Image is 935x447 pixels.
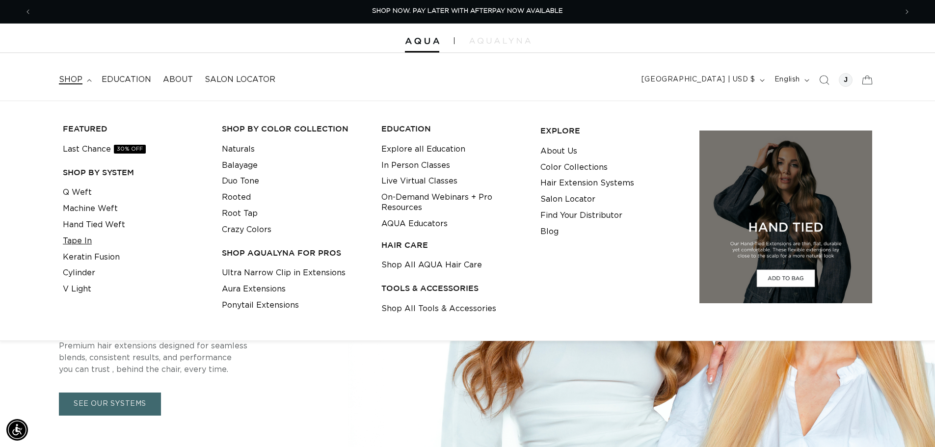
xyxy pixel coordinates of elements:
[540,143,577,159] a: About Us
[381,301,496,317] a: Shop All Tools & Accessories
[222,173,259,189] a: Duo Tone
[222,124,366,134] h3: Shop by Color Collection
[63,281,91,297] a: V Light
[222,158,258,174] a: Balayage
[96,69,157,91] a: Education
[222,222,271,238] a: Crazy Colors
[59,352,353,364] p: blends, consistent results, and performance
[775,75,800,85] span: English
[199,69,281,91] a: Salon Locator
[59,364,353,376] p: you can trust , behind the chair, every time.
[157,69,199,91] a: About
[381,141,465,158] a: Explore all Education
[63,249,120,265] a: Keratin Fusion
[381,216,448,232] a: AQUA Educators
[769,71,813,89] button: English
[896,2,918,21] button: Next announcement
[540,208,622,224] a: Find Your Distributor
[381,124,525,134] h3: EDUCATION
[222,206,258,222] a: Root Tap
[381,283,525,293] h3: TOOLS & ACCESSORIES
[63,201,118,217] a: Machine Weft
[114,145,146,154] span: 30% OFF
[222,281,286,297] a: Aura Extensions
[59,75,82,85] span: shop
[63,265,95,281] a: Cylinder
[222,297,299,314] a: Ponytail Extensions
[205,75,275,85] span: Salon Locator
[381,240,525,250] h3: HAIR CARE
[222,265,346,281] a: Ultra Narrow Clip in Extensions
[63,233,92,249] a: Tape In
[540,175,634,191] a: Hair Extension Systems
[163,75,193,85] span: About
[540,159,608,176] a: Color Collections
[540,126,684,136] h3: EXPLORE
[53,69,96,91] summary: shop
[63,167,207,178] h3: SHOP BY SYSTEM
[641,75,755,85] span: [GEOGRAPHIC_DATA] | USD $
[222,248,366,258] h3: Shop AquaLyna for Pros
[17,2,39,21] button: Previous announcement
[6,419,28,441] div: Accessibility Menu
[63,124,207,134] h3: FEATURED
[372,8,563,14] span: SHOP NOW. PAY LATER WITH AFTERPAY NOW AVAILABLE
[102,75,151,85] span: Education
[636,71,769,89] button: [GEOGRAPHIC_DATA] | USD $
[381,257,482,273] a: Shop All AQUA Hair Care
[540,191,595,208] a: Salon Locator
[222,189,251,206] a: Rooted
[63,141,146,158] a: Last Chance30% OFF
[469,38,531,44] img: aqualyna.com
[63,217,125,233] a: Hand Tied Weft
[540,224,559,240] a: Blog
[381,173,457,189] a: Live Virtual Classes
[222,141,255,158] a: Naturals
[813,69,835,91] summary: Search
[381,189,525,216] a: On-Demand Webinars + Pro Resources
[63,184,92,201] a: Q Weft
[405,38,439,45] img: Aqua Hair Extensions
[59,393,161,416] a: SEE OUR SYSTEMS
[59,341,353,352] p: Premium hair extensions designed for seamless
[381,158,450,174] a: In Person Classes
